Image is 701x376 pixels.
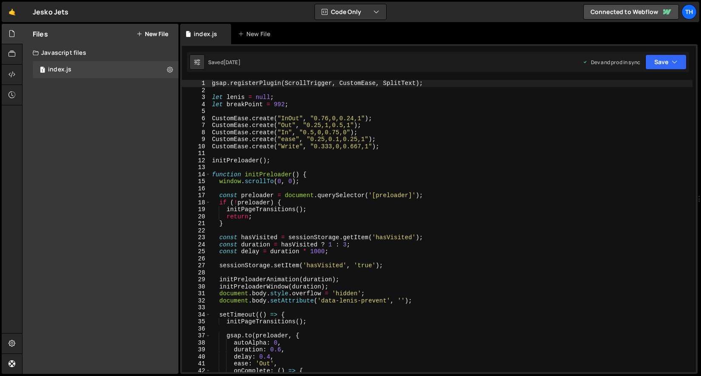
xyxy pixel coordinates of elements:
button: Save [645,54,687,70]
div: 38 [182,339,211,347]
div: 29 [182,276,211,283]
h2: Files [33,29,48,39]
a: Connected to Webflow [583,4,679,20]
div: 23 [182,234,211,241]
div: 40 [182,353,211,361]
div: Dev and prod in sync [582,59,640,66]
div: 22 [182,227,211,235]
div: 7 [182,122,211,129]
div: 11 [182,150,211,157]
div: index.js [194,30,217,38]
div: 3 [182,94,211,101]
div: 30 [182,283,211,291]
div: 6 [182,115,211,122]
div: 37 [182,332,211,339]
div: 10 [182,143,211,150]
div: 8 [182,129,211,136]
div: 28 [182,269,211,277]
div: 12 [182,157,211,164]
div: 25 [182,248,211,255]
div: 26 [182,255,211,263]
div: 2 [182,87,211,94]
div: Jesko Jets [33,7,69,17]
span: 1 [40,67,45,74]
div: 39 [182,346,211,353]
div: 24 [182,241,211,249]
div: 41 [182,360,211,368]
div: 9 [182,136,211,143]
div: Saved [208,59,240,66]
a: 🤙 [2,2,23,22]
div: 20 [182,213,211,221]
button: New File [136,31,168,37]
div: 21 [182,220,211,227]
div: 14 [182,171,211,178]
div: 31 [182,290,211,297]
div: 16759/45776.js [33,61,178,78]
div: 36 [182,325,211,333]
div: 1 [182,80,211,87]
div: 4 [182,101,211,108]
div: 17 [182,192,211,199]
div: 16 [182,185,211,192]
div: 19 [182,206,211,213]
div: 15 [182,178,211,185]
div: 27 [182,262,211,269]
div: 18 [182,199,211,206]
div: [DATE] [223,59,240,66]
div: Javascript files [23,44,178,61]
div: 33 [182,304,211,311]
div: 32 [182,297,211,305]
div: 13 [182,164,211,171]
div: 35 [182,318,211,325]
div: 42 [182,368,211,375]
div: 5 [182,108,211,115]
div: New File [238,30,274,38]
button: Code Only [315,4,386,20]
a: Th [681,4,697,20]
div: index.js [48,66,71,74]
div: 34 [182,311,211,319]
